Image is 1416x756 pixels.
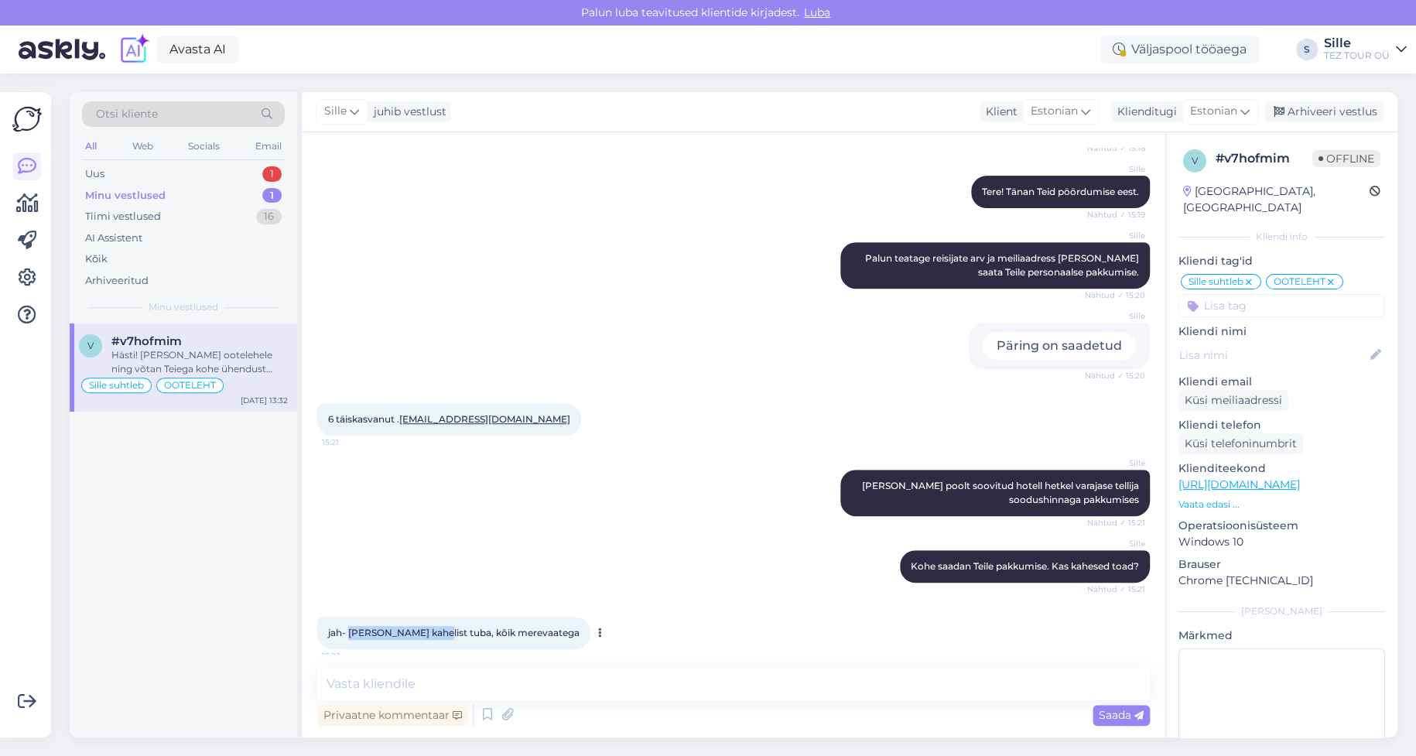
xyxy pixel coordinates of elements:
span: Sille [1087,163,1145,175]
div: juhib vestlust [368,104,446,120]
span: Nähtud ✓ 15:20 [1085,289,1145,301]
span: Otsi kliente [96,106,158,122]
span: Sille suhtleb [1189,277,1243,286]
span: Sille suhtleb [89,381,144,390]
div: [PERSON_NAME] [1178,604,1385,618]
p: Windows 10 [1178,534,1385,550]
span: Sille [1087,457,1145,469]
div: Klienditugi [1111,104,1177,120]
p: Kliendi telefon [1178,417,1385,433]
span: Minu vestlused [149,300,218,314]
img: explore-ai [118,33,150,66]
span: OOTELEHT [164,381,216,390]
div: TEZ TOUR OÜ [1324,50,1390,62]
span: Sille [1087,310,1145,322]
div: Minu vestlused [85,188,166,204]
input: Lisa tag [1178,294,1385,317]
div: Uus [85,166,104,182]
span: Sille [324,103,347,120]
div: AI Assistent [85,231,142,246]
span: Palun teatage reisijate arv ja meiliaadress [PERSON_NAME] saata Teile personaalse pakkumise. [865,252,1141,278]
p: Kliendi email [1178,374,1385,390]
span: Tere! Tänan Teid pöördumise eest. [982,186,1139,197]
div: Tiimi vestlused [85,209,161,224]
span: 15:22 [322,650,380,662]
div: Küsi telefoninumbrit [1178,433,1303,454]
a: SilleTEZ TOUR OÜ [1324,37,1407,62]
div: Väljaspool tööaega [1100,36,1259,63]
div: 16 [256,209,282,224]
img: Askly Logo [12,104,42,134]
div: All [82,136,100,156]
div: Web [129,136,156,156]
a: [EMAIL_ADDRESS][DOMAIN_NAME] [399,413,570,425]
div: 1 [262,188,282,204]
span: 15:21 [322,436,380,448]
div: Arhiveeri vestlus [1264,101,1384,122]
div: # v7hofmim [1216,149,1312,168]
input: Lisa nimi [1179,347,1367,364]
div: Kõik [85,251,108,267]
div: [GEOGRAPHIC_DATA], [GEOGRAPHIC_DATA] [1183,183,1370,216]
p: Klienditeekond [1178,460,1385,477]
span: Nähtud ✓ 15:20 [1085,370,1145,381]
span: jah- [PERSON_NAME] kahelist tuba, kõik merevaatega [328,627,580,638]
span: Nähtud ✓ 15:19 [1087,209,1145,221]
span: OOTELEHT [1274,277,1325,286]
p: Kliendi tag'id [1178,253,1385,269]
span: v [1192,155,1198,166]
div: Socials [185,136,223,156]
span: Estonian [1190,103,1237,120]
div: Arhiveeritud [85,273,149,289]
span: Offline [1312,150,1380,167]
div: Küsi meiliaadressi [1178,390,1288,411]
span: Estonian [1031,103,1078,120]
span: [PERSON_NAME] poolt soovitud hotell hetkel varajase tellija soodushinnaga pakkumises [862,480,1141,505]
span: Nähtud ✓ 15:21 [1087,517,1145,529]
div: Päring on saadetud [983,332,1136,360]
div: 1 [262,166,282,182]
p: Vaata edasi ... [1178,498,1385,511]
span: v [87,340,94,351]
a: [URL][DOMAIN_NAME] [1178,477,1300,491]
div: [DATE] 13:32 [241,395,288,406]
div: Privaatne kommentaar [317,705,468,726]
span: Kohe saadan Teile pakkumise. Kas kahesed toad? [911,560,1139,572]
div: Kliendi info [1178,230,1385,244]
span: Sille [1087,230,1145,241]
span: Luba [799,5,835,19]
p: Brauser [1178,556,1385,573]
div: Sille [1324,37,1390,50]
a: Avasta AI [156,36,239,63]
span: #v7hofmim [111,334,182,348]
p: Märkmed [1178,628,1385,644]
span: 6 täiskasvanut . [328,413,570,425]
span: Nähtud ✓ 15:18 [1087,142,1145,154]
span: Nähtud ✓ 15:21 [1087,583,1145,595]
div: Hästi! [PERSON_NAME] ootelehele ning võtan Teiega kohe ühendust [EMAIL_ADDRESS][DOMAIN_NAME] kui ... [111,348,288,376]
p: Operatsioonisüsteem [1178,518,1385,534]
p: Kliendi nimi [1178,323,1385,340]
div: Klient [980,104,1018,120]
div: S [1296,39,1318,60]
p: Chrome [TECHNICAL_ID] [1178,573,1385,589]
div: Email [252,136,285,156]
span: Saada [1099,708,1144,722]
span: Sille [1087,538,1145,549]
